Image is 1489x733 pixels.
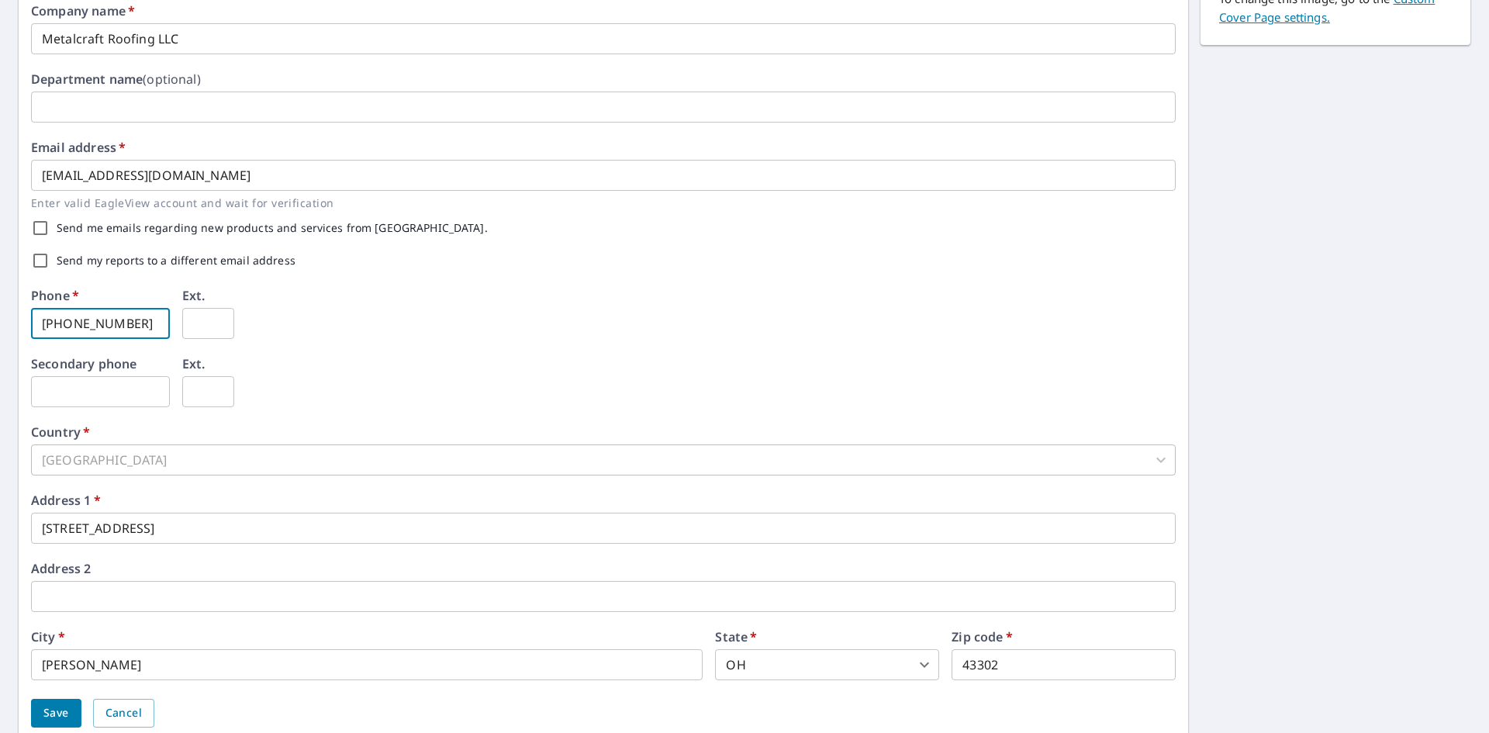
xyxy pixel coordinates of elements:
button: Cancel [93,699,154,728]
p: Enter valid EagleView account and wait for verification [31,194,1165,212]
b: (optional) [143,71,201,88]
span: Save [43,704,69,723]
label: Address 1 [31,494,101,507]
div: [GEOGRAPHIC_DATA] [31,444,1176,475]
label: Secondary phone [31,358,136,370]
div: OH [715,649,939,680]
label: Email address [31,141,126,154]
label: Zip code [952,631,1013,643]
button: Save [31,699,81,728]
label: Send me emails regarding new products and services from [GEOGRAPHIC_DATA]. [57,223,488,233]
span: Cancel [105,704,142,723]
label: Company name [31,5,135,17]
label: Phone [31,289,79,302]
label: Ext. [182,358,206,370]
label: Department name [31,73,201,85]
label: Ext. [182,289,206,302]
label: State [715,631,757,643]
label: Country [31,426,90,438]
label: Address 2 [31,562,91,575]
label: City [31,631,65,643]
label: Send my reports to a different email address [57,255,295,266]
